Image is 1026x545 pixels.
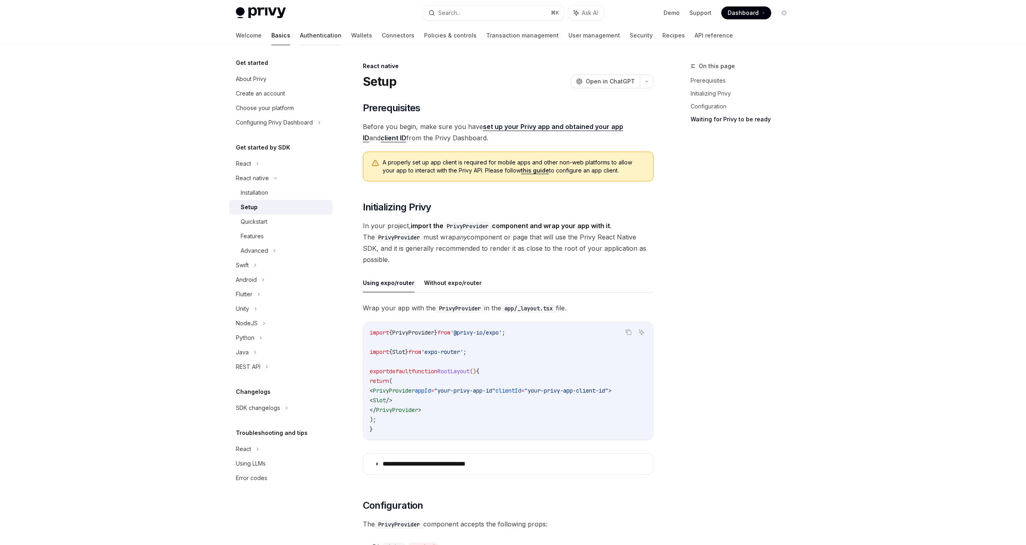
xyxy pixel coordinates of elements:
span: { [389,329,392,336]
span: /> [386,397,392,404]
span: Before you begin, make sure you have and from the Privy Dashboard. [363,121,653,144]
span: On this page [699,61,735,71]
button: Open in ChatGPT [571,75,640,88]
span: ; [502,329,505,336]
span: PrivyProvider [376,406,418,414]
h5: Troubleshooting and tips [236,428,308,438]
div: Using LLMs [236,459,266,468]
a: Using LLMs [229,456,333,471]
span: PrivyProvider [373,387,415,394]
code: PrivyProvider [436,304,484,313]
span: < [370,397,373,404]
a: Dashboard [721,6,771,19]
span: import [370,348,389,356]
span: function [412,368,437,375]
a: About Privy [229,72,333,86]
a: this guide [521,167,549,174]
code: PrivyProvider [375,233,423,242]
span: "your-privy-app-id" [434,387,495,394]
span: appId [415,387,431,394]
div: Installation [241,188,268,198]
div: React native [363,62,653,70]
button: Toggle dark mode [778,6,791,19]
code: PrivyProvider [443,222,492,231]
div: Choose your platform [236,103,294,113]
div: REST API [236,362,260,372]
span: export [370,368,389,375]
span: RootLayout [437,368,470,375]
span: ); [370,416,376,423]
span: > [418,406,421,414]
div: React native [236,173,269,183]
a: Create an account [229,86,333,101]
a: Transaction management [486,26,559,45]
div: Swift [236,260,249,270]
a: User management [568,26,620,45]
a: Connectors [382,26,414,45]
h1: Setup [363,74,396,89]
div: SDK changelogs [236,403,280,413]
span: Ask AI [582,9,598,17]
button: Without expo/router [424,273,482,292]
a: Quickstart [229,214,333,229]
h5: Get started by SDK [236,143,290,152]
div: Features [241,231,264,241]
span: = [521,387,524,394]
div: React [236,444,251,454]
div: Java [236,347,249,357]
span: </ [370,406,376,414]
span: default [389,368,412,375]
a: Initializing Privy [691,87,797,100]
span: Open in ChatGPT [586,77,635,85]
button: Using expo/router [363,273,414,292]
span: Prerequisites [363,102,420,114]
span: < [370,387,373,394]
a: Choose your platform [229,101,333,115]
a: Prerequisites [691,74,797,87]
span: PrivyProvider [392,329,434,336]
span: A properly set up app client is required for mobile apps and other non-web platforms to allow you... [383,158,645,175]
span: import [370,329,389,336]
span: ⌘ K [551,10,559,16]
div: Python [236,333,254,343]
a: Basics [271,26,290,45]
div: Unity [236,304,249,314]
svg: Warning [371,159,379,167]
button: Ask AI [636,327,647,337]
div: About Privy [236,74,266,84]
span: In your project, . The must wrap component or page that will use the Privy React Native SDK, and ... [363,220,653,265]
div: Advanced [241,246,268,256]
span: Initializing Privy [363,201,431,214]
span: { [476,368,479,375]
span: "your-privy-app-client-id" [524,387,608,394]
span: = [431,387,434,394]
div: Error codes [236,473,267,483]
span: Wrap your app with the in the file. [363,302,653,314]
span: ( [389,377,392,385]
span: Configuration [363,499,423,512]
h5: Changelogs [236,387,271,397]
span: } [434,329,437,336]
div: Setup [241,202,258,212]
a: client ID [381,134,406,142]
code: app/_layout.tsx [501,304,556,313]
span: from [437,329,450,336]
a: Security [630,26,653,45]
a: Setup [229,200,333,214]
a: Installation [229,185,333,200]
a: Authentication [300,26,341,45]
a: Recipes [662,26,685,45]
div: Create an account [236,89,285,98]
span: > [608,387,612,394]
a: Waiting for Privy to be ready [691,113,797,126]
em: any [456,233,467,241]
span: from [408,348,421,356]
span: return [370,377,389,385]
span: Dashboard [728,9,759,17]
div: Search... [438,8,461,18]
span: () [470,368,476,375]
img: light logo [236,7,286,19]
a: Error codes [229,471,333,485]
a: Configuration [691,100,797,113]
div: Flutter [236,289,252,299]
